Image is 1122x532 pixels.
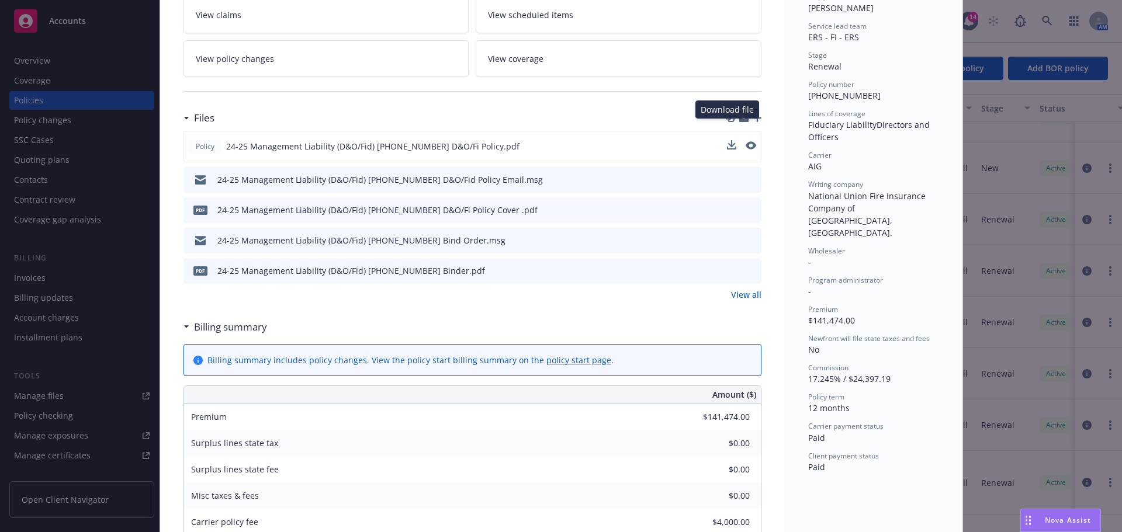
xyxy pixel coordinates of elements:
input: 0.00 [681,434,757,452]
span: ERS - FI - ERS [808,32,859,43]
span: Carrier payment status [808,421,884,431]
input: 0.00 [681,513,757,531]
span: Misc taxes & fees [191,490,259,501]
a: View all [731,288,761,301]
span: Carrier [808,150,832,160]
span: Paid [808,432,825,443]
div: 24-25 Management Liability (D&O/Fid) [PHONE_NUMBER] D&O/Fid Policy Email.msg [217,173,543,186]
div: Files [183,110,214,126]
button: preview file [746,265,757,277]
span: Policy number [808,79,854,89]
span: Commission [808,363,849,373]
div: 24-25 Management Liability (D&O/Fid) [PHONE_NUMBER] D&O/Fi Policy Cover .pdf [217,204,538,216]
span: View claims [196,9,241,21]
input: 0.00 [681,487,757,505]
button: download file [728,173,737,186]
span: Fiduciary Liability [808,119,877,130]
span: Stage [808,50,827,60]
div: 24-25 Management Liability (D&O/Fid) [PHONE_NUMBER] Binder.pdf [217,265,485,277]
button: download file [727,140,736,149]
button: preview file [746,234,757,246]
button: Nova Assist [1020,509,1101,532]
span: Newfront will file state taxes and fees [808,333,930,343]
span: View coverage [488,53,543,65]
button: preview file [746,141,756,149]
span: AIG [808,161,822,172]
span: 17.245% / $24,397.19 [808,373,891,384]
a: View policy changes [183,40,469,77]
span: View policy changes [196,53,274,65]
span: Policy [193,141,217,152]
h3: Files [194,110,214,126]
span: Amount ($) [712,388,756,401]
span: Nova Assist [1045,515,1091,525]
span: [PERSON_NAME] [808,2,874,13]
input: 0.00 [681,408,757,426]
a: policy start page [546,354,611,366]
span: 24-25 Management Liability (D&O/Fid) [PHONE_NUMBER] D&O/Fi Policy.pdf [226,140,520,152]
span: No [808,344,819,355]
span: Program administrator [808,275,883,285]
span: Surplus lines state fee [191,464,279,475]
div: Drag to move [1021,509,1036,531]
button: preview file [746,204,757,216]
span: Lines of coverage [808,109,865,119]
button: download file [728,204,737,216]
span: Directors and Officers [808,119,932,142]
span: - [808,286,811,297]
span: $141,474.00 [808,315,855,326]
h3: Billing summary [194,319,267,335]
span: Writing company [808,179,863,189]
span: Premium [191,411,227,422]
span: Premium [808,304,838,314]
span: Paid [808,461,825,472]
span: 12 months [808,402,850,413]
button: preview file [746,140,756,152]
span: - [808,256,811,267]
span: Renewal [808,61,841,72]
span: Service lead team [808,21,867,31]
span: Wholesaler [808,246,845,256]
div: Billing summary includes policy changes. View the policy start billing summary on the . [207,354,614,366]
span: Surplus lines state tax [191,437,278,448]
div: Billing summary [183,319,267,335]
span: National Union Fire Insurance Company of [GEOGRAPHIC_DATA], [GEOGRAPHIC_DATA]. [808,190,928,238]
span: Policy term [808,392,844,402]
span: pdf [193,206,207,214]
span: View scheduled items [488,9,573,21]
span: Carrier policy fee [191,516,258,527]
button: download file [728,265,737,277]
button: preview file [746,173,757,186]
button: download file [727,140,736,152]
a: View coverage [476,40,761,77]
span: [PHONE_NUMBER] [808,90,881,101]
button: download file [728,234,737,246]
span: Client payment status [808,451,879,461]
input: 0.00 [681,461,757,478]
span: pdf [193,266,207,275]
div: 24-25 Management Liability (D&O/Fid) [PHONE_NUMBER] Bind Order.msg [217,234,505,246]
